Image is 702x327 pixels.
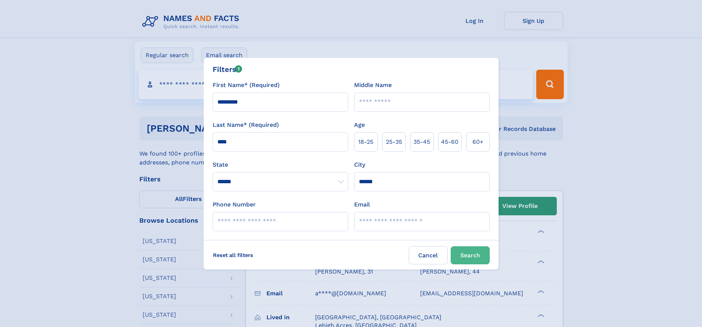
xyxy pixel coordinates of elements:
div: Filters [213,64,242,75]
span: 35‑45 [413,138,430,146]
span: 25‑35 [386,138,402,146]
label: City [354,160,365,169]
span: 18‑25 [358,138,373,146]
label: State [213,160,348,169]
label: Last Name* (Required) [213,121,279,129]
label: Age [354,121,365,129]
label: Reset all filters [208,246,258,264]
label: First Name* (Required) [213,81,280,90]
label: Cancel [409,246,448,264]
button: Search [451,246,490,264]
label: Email [354,200,370,209]
label: Phone Number [213,200,256,209]
span: 60+ [472,138,483,146]
label: Middle Name [354,81,392,90]
span: 45‑60 [441,138,458,146]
